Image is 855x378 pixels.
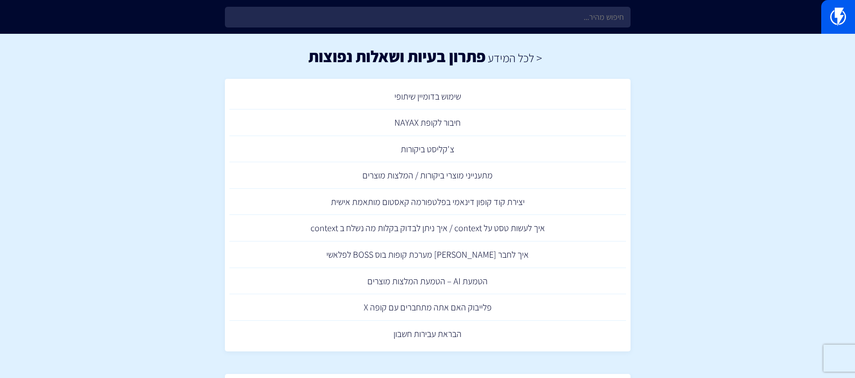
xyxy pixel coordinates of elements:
a: חיבור לקופת NAYAX [229,109,626,136]
a: שימוש בדומיין שיתופי [229,83,626,110]
a: צ'קליסט ביקורות [229,136,626,163]
a: איך לחבר [PERSON_NAME] מערכת קופות בוס BOSS לפלאשי [229,241,626,268]
a: יצירת קוד קופון דינאמי בפלטפורמה קאסטום מותאמת אישית [229,189,626,215]
a: הטמעת AI – הטמעת המלצות מוצרים [229,268,626,295]
a: איך לעשות טסט על context / איך ניתן לבדוק בקלות מה נשלח ב context [229,215,626,241]
a: הבראת עבירות חשבון [229,321,626,347]
input: חיפוש מהיר... [225,7,631,27]
a: פלייבוק האם אתה מתחברים עם קופה X [229,294,626,321]
a: < לכל המידע [488,50,542,65]
h1: פתרון בעיות ושאלות נפוצות [308,47,485,65]
a: מתענייני מוצרי ביקורות / המלצות מוצרים [229,162,626,189]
